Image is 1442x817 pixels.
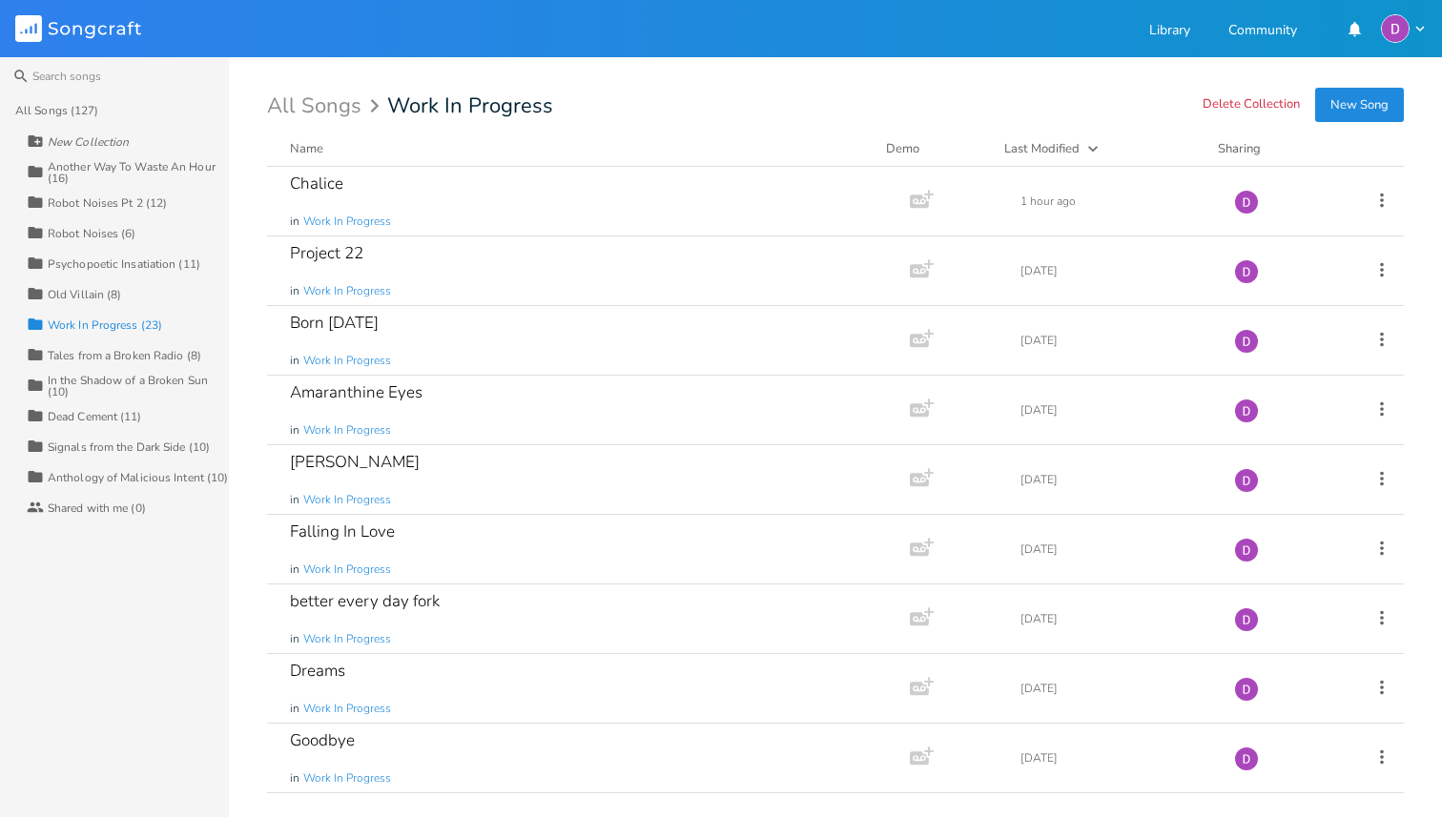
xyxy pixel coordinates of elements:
[1149,24,1190,40] a: Library
[48,350,201,361] div: Tales from a Broken Radio (8)
[48,472,228,483] div: Anthology of Malicious Intent (10)
[387,95,553,116] span: Work In Progress
[290,701,299,717] span: in
[290,140,323,157] div: Name
[48,228,136,239] div: Robot Noises (6)
[1234,607,1259,632] img: Dylan
[290,283,299,299] span: in
[290,732,355,748] div: Goodbye
[303,214,391,230] span: Work In Progress
[1381,14,1410,43] img: Dylan
[290,562,299,578] span: in
[1004,139,1195,158] button: Last Modified
[290,175,343,192] div: Chalice
[290,422,299,439] span: in
[1234,746,1259,771] img: Dylan
[290,139,863,158] button: Name
[48,136,129,148] div: New Collection
[1234,190,1259,214] img: Dylan
[1020,195,1211,207] div: 1 hour ago
[1234,468,1259,493] img: Dylan
[1234,538,1259,562] img: Dylan
[1020,474,1211,485] div: [DATE]
[290,593,440,609] div: better every day fork
[1315,88,1404,122] button: New Song
[303,562,391,578] span: Work In Progress
[303,283,391,299] span: Work In Progress
[886,139,981,158] div: Demo
[303,770,391,786] span: Work In Progress
[1234,259,1259,284] img: Dylan
[48,411,142,422] div: Dead Cement (11)
[290,384,422,400] div: Amaranthine Eyes
[1218,139,1332,158] div: Sharing
[1203,97,1300,113] button: Delete Collection
[48,502,146,514] div: Shared with me (0)
[1004,140,1080,157] div: Last Modified
[1234,329,1259,354] img: Dylan
[48,319,162,331] div: Work In Progress (23)
[48,197,167,209] div: Robot Noises Pt 2 (12)
[1020,404,1211,416] div: [DATE]
[290,245,363,261] div: Project 22
[15,105,99,116] div: All Songs (127)
[1020,752,1211,764] div: [DATE]
[290,492,299,508] span: in
[290,631,299,647] span: in
[48,161,229,184] div: Another Way To Waste An Hour (16)
[1020,265,1211,276] div: [DATE]
[290,353,299,369] span: in
[303,631,391,647] span: Work In Progress
[290,454,420,470] div: [PERSON_NAME]
[1234,398,1259,423] img: Dylan
[290,315,379,331] div: Born [DATE]
[290,214,299,230] span: in
[267,97,385,115] div: All Songs
[303,492,391,508] span: Work In Progress
[48,375,229,398] div: In the Shadow of a Broken Sun (10)
[290,770,299,786] span: in
[1234,677,1259,702] img: Dylan
[1020,543,1211,555] div: [DATE]
[48,258,200,270] div: Psychopoetic Insatiation (11)
[290,663,345,679] div: Dreams
[1020,613,1211,624] div: [DATE]
[303,422,391,439] span: Work In Progress
[303,701,391,717] span: Work In Progress
[1020,335,1211,346] div: [DATE]
[290,523,395,540] div: Falling In Love
[48,289,122,300] div: Old Villain (8)
[303,353,391,369] span: Work In Progress
[1228,24,1297,40] a: Community
[48,441,210,453] div: Signals from the Dark Side (10)
[1020,683,1211,694] div: [DATE]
